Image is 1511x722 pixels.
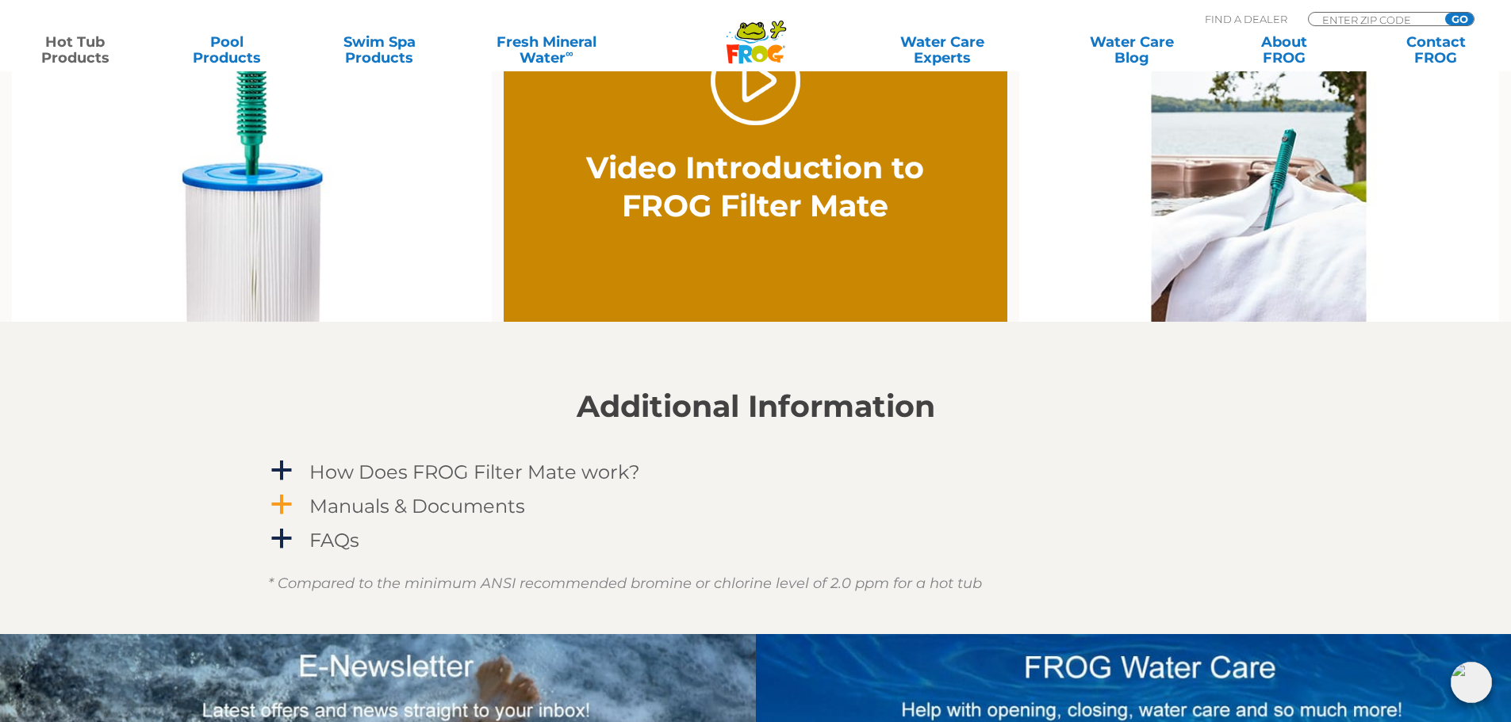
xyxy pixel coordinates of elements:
span: a [270,493,293,517]
a: AboutFROG [1225,34,1343,66]
a: ContactFROG [1377,34,1495,66]
h4: FAQs [309,529,359,551]
a: a How Does FROG Filter Mate work? [268,457,1244,487]
a: Fresh MineralWater∞ [472,34,620,66]
a: Hot TubProducts [16,34,134,66]
input: GO [1445,13,1474,25]
span: a [270,459,293,483]
p: Find A Dealer [1205,12,1287,26]
a: Play Video [711,36,800,125]
img: openIcon [1451,662,1492,703]
input: Zip Code Form [1321,13,1428,26]
a: a FAQs [268,525,1244,555]
h4: Manuals & Documents [309,495,525,517]
h2: Video Introduction to FROG Filter Mate [579,149,932,225]
a: Water CareBlog [1072,34,1191,66]
a: Swim SpaProducts [320,34,439,66]
sup: ∞ [566,47,573,59]
h2: Additional Information [268,389,1244,424]
h4: How Does FROG Filter Mate work? [309,461,640,483]
span: a [270,527,293,551]
em: * Compared to the minimum ANSI recommended bromine or chlorine level of 2.0 ppm for a hot tub [268,575,982,592]
a: a Manuals & Documents [268,491,1244,521]
a: PoolProducts [168,34,286,66]
a: Water CareExperts [846,34,1038,66]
